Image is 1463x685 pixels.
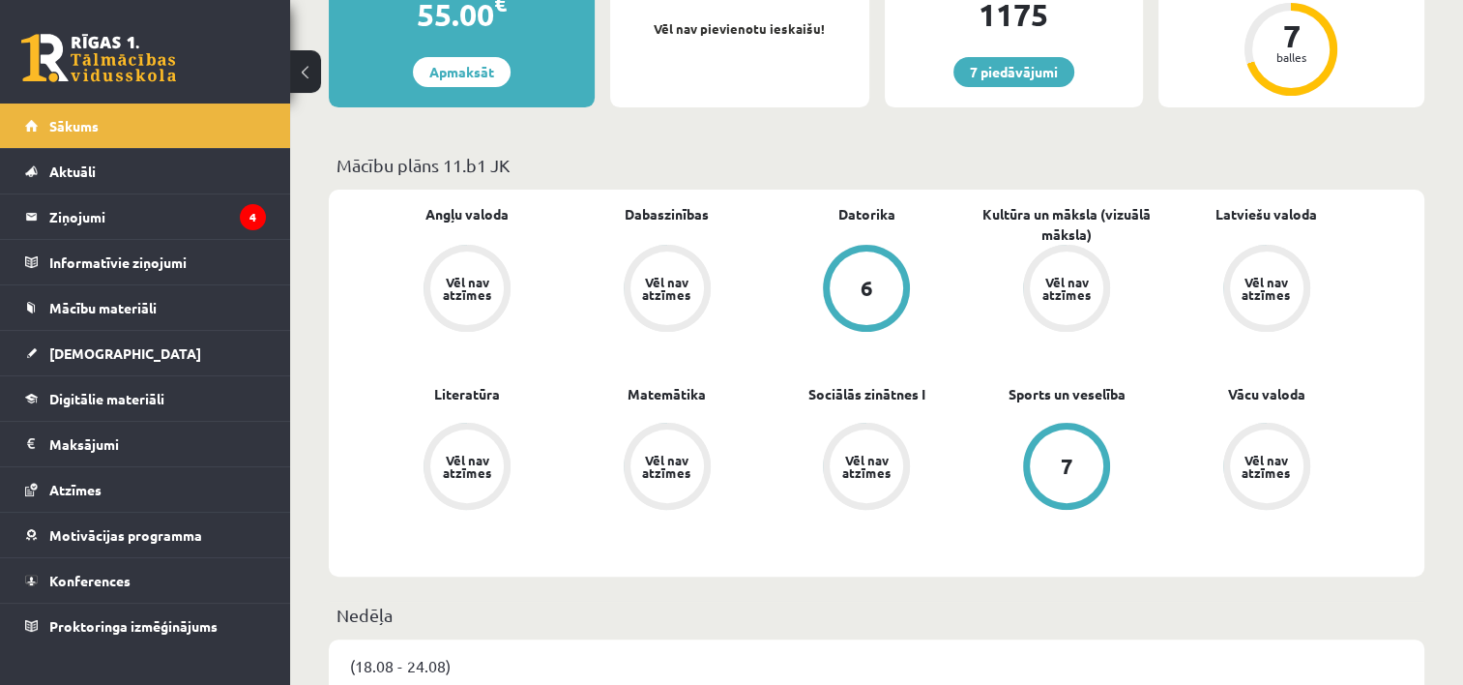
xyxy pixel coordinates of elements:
[25,604,266,648] a: Proktoringa izmēģinājums
[25,331,266,375] a: [DEMOGRAPHIC_DATA]
[808,384,925,404] a: Sociālās zinātnes I
[49,344,201,362] span: [DEMOGRAPHIC_DATA]
[568,245,768,336] a: Vēl nav atzīmes
[1262,20,1320,51] div: 7
[1228,384,1305,404] a: Vācu valoda
[49,194,266,239] legend: Ziņojumi
[25,513,266,557] a: Motivācijas programma
[49,572,131,589] span: Konferences
[336,152,1417,178] p: Mācību plāns 11.b1 JK
[25,240,266,284] a: Informatīvie ziņojumi
[1009,384,1126,404] a: Sports un veselība
[640,454,694,479] div: Vēl nav atzīmes
[25,285,266,330] a: Mācību materiāli
[967,204,1167,245] a: Kultūra un māksla (vizuālā māksla)
[49,526,202,544] span: Motivācijas programma
[1262,51,1320,63] div: balles
[49,117,99,134] span: Sākums
[336,602,1417,628] p: Nedēļa
[440,454,494,479] div: Vēl nav atzīmes
[568,423,768,514] a: Vēl nav atzīmes
[25,149,266,194] a: Aktuāli
[628,384,706,404] a: Matemātika
[434,384,500,404] a: Literatūra
[367,423,568,514] a: Vēl nav atzīmes
[838,204,895,224] a: Datorika
[413,57,511,87] a: Apmaksāt
[1215,204,1317,224] a: Latviešu valoda
[49,390,164,407] span: Digitālie materiāli
[49,617,218,635] span: Proktoringa izmēģinājums
[967,423,1167,514] a: 7
[49,240,266,284] legend: Informatīvie ziņojumi
[625,204,709,224] a: Dabaszinības
[425,204,509,224] a: Angļu valoda
[767,423,967,514] a: Vēl nav atzīmes
[49,299,157,316] span: Mācību materiāli
[25,467,266,512] a: Atzīmes
[25,104,266,148] a: Sākums
[240,204,266,230] i: 4
[49,422,266,466] legend: Maksājumi
[640,276,694,301] div: Vēl nav atzīmes
[25,194,266,239] a: Ziņojumi4
[25,422,266,466] a: Maksājumi
[620,19,859,39] p: Vēl nav pievienotu ieskaišu!
[839,454,893,479] div: Vēl nav atzīmes
[1240,454,1294,479] div: Vēl nav atzīmes
[861,278,873,299] div: 6
[953,57,1074,87] a: 7 piedāvājumi
[25,376,266,421] a: Digitālie materiāli
[767,245,967,336] a: 6
[440,276,494,301] div: Vēl nav atzīmes
[1240,276,1294,301] div: Vēl nav atzīmes
[49,481,102,498] span: Atzīmes
[1039,276,1094,301] div: Vēl nav atzīmes
[21,34,176,82] a: Rīgas 1. Tālmācības vidusskola
[1166,423,1366,514] a: Vēl nav atzīmes
[1061,456,1073,477] div: 7
[367,245,568,336] a: Vēl nav atzīmes
[1166,245,1366,336] a: Vēl nav atzīmes
[49,163,96,180] span: Aktuāli
[25,558,266,603] a: Konferences
[967,245,1167,336] a: Vēl nav atzīmes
